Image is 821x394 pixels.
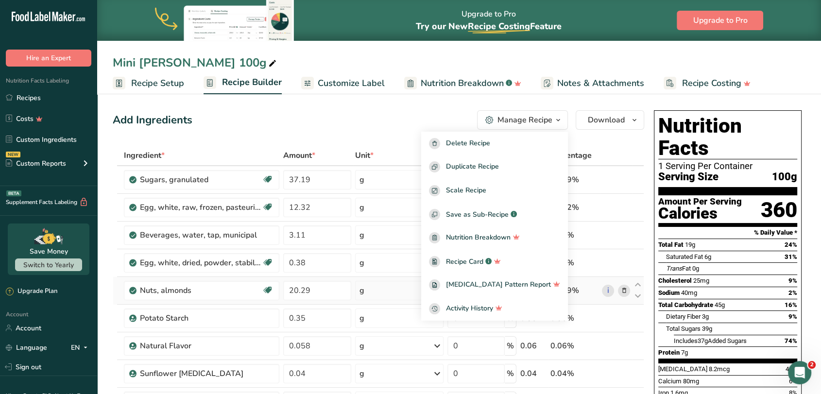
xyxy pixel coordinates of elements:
span: Serving Size [658,171,718,183]
iframe: Intercom live chat [788,361,811,384]
span: Fat [666,265,691,272]
span: Recipe Setup [131,77,184,90]
span: 100g [772,171,797,183]
div: Calories [658,206,742,221]
div: Manage Recipe [497,114,552,126]
div: Nuts, almonds [140,285,261,296]
span: 39g [702,325,712,332]
span: 45g [715,301,725,308]
a: Recipe Builder [204,71,282,95]
div: Mini [PERSON_NAME] 100g [113,54,278,71]
div: g [359,257,364,269]
span: Dietary Fiber [666,313,701,320]
span: Switch to Yearly [23,260,74,270]
div: g [359,229,364,241]
span: 25mg [693,277,709,284]
div: Upgrade to Pro [416,0,562,41]
button: Manage Recipe [477,110,568,130]
span: 2 [808,361,816,369]
div: 360 [761,197,797,223]
div: Add Ingredients [113,112,192,128]
span: 74% [785,337,797,344]
span: Calcium [658,377,682,385]
div: g [359,368,364,379]
span: Total Fat [658,241,684,248]
div: 0.38% [550,257,598,269]
span: [MEDICAL_DATA] Pattern Report [446,279,551,291]
span: Notes & Attachments [557,77,644,90]
span: Nutrition Breakdown [446,232,511,243]
span: 40% [786,365,797,373]
h1: Nutrition Facts [658,115,797,159]
div: g [359,174,364,186]
span: Recipe Builder [222,76,282,89]
span: Unit [355,150,374,161]
div: 0.06 [520,340,547,352]
div: Save Money [30,246,68,257]
a: Nutrition Breakdown [404,72,521,94]
a: Recipe Costing [664,72,751,94]
a: Nutrition Breakdown [421,226,568,250]
a: [MEDICAL_DATA] Pattern Report [421,274,568,297]
button: Scale Recipe [421,179,568,203]
span: Includes Added Sugars [674,337,747,344]
span: 3g [702,313,709,320]
span: Percentage [550,150,592,161]
span: Save as Sub-Recipe [446,209,509,220]
div: Egg, white, dried, powder, stabilized, glucose reduced [140,257,261,269]
div: 0.04% [550,368,598,379]
span: 9% [788,277,797,284]
span: Ingredient [124,150,165,161]
div: Beverages, water, tap, municipal [140,229,261,241]
div: 0.06% [550,340,598,352]
span: [MEDICAL_DATA] [658,365,707,373]
span: Saturated Fat [666,253,703,260]
span: Download [588,114,625,126]
button: Download [576,110,644,130]
div: Natural Flavor [140,340,261,352]
button: Switch to Yearly [15,258,82,271]
span: Customize Label [318,77,385,90]
section: % Daily Value * [658,227,797,239]
button: Duplicate Recipe [421,155,568,179]
div: Sugars, granulated [140,174,261,186]
span: Duplicate Recipe [446,161,499,172]
span: Recipe Costing [682,77,741,90]
a: Customize Label [301,72,385,94]
div: 1 Serving Per Container [658,161,797,171]
span: 80mg [683,377,699,385]
div: g [359,312,364,324]
span: 16% [785,301,797,308]
div: 12.32% [550,202,598,213]
span: Total Sugars [666,325,701,332]
div: g [359,340,364,352]
span: Upgrade to Pro [693,15,747,26]
span: 9% [788,313,797,320]
span: 8.2mcg [709,365,730,373]
span: Nutrition Breakdown [421,77,504,90]
div: Sunflower [MEDICAL_DATA] [140,368,261,379]
button: Delete Recipe [421,132,568,155]
div: Custom Reports [6,158,66,169]
button: Upgrade to Pro [677,11,763,30]
button: Hire an Expert [6,50,91,67]
span: 6% [789,377,797,385]
div: 0.04 [520,368,547,379]
div: 37.19% [550,174,598,186]
span: Delete Recipe [446,138,490,149]
span: Recipe Card [446,257,483,267]
span: Total Carbohydrate [658,301,713,308]
a: i [602,285,614,297]
div: 20.29% [550,285,598,296]
button: Activity History [421,297,568,321]
div: g [359,202,364,213]
span: 7g [681,349,688,356]
div: 3.11% [550,229,598,241]
span: 2% [788,289,797,296]
span: 24% [785,241,797,248]
span: Amount [283,150,315,161]
span: 37g [698,337,708,344]
a: Language [6,339,47,356]
div: 0.35% [550,312,598,324]
a: Recipe Card [421,250,568,274]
